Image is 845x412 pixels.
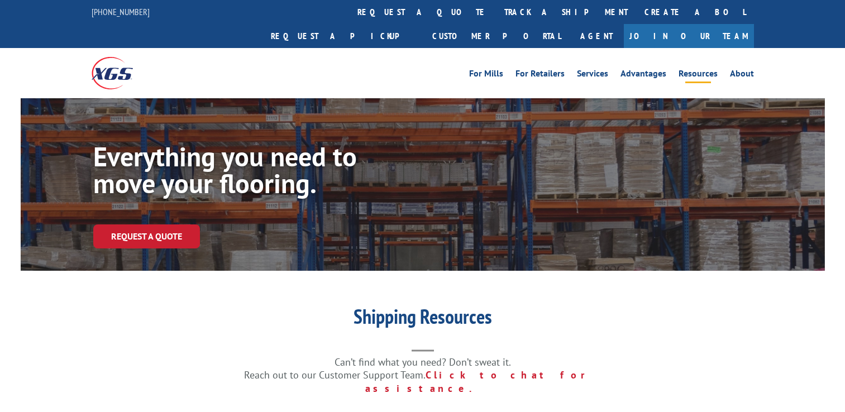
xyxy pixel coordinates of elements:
[730,69,754,82] a: About
[93,143,428,202] h1: Everything you need to move your flooring.
[620,69,666,82] a: Advantages
[515,69,565,82] a: For Retailers
[199,306,646,332] h1: Shipping Resources
[365,368,601,395] a: Click to chat for assistance.
[92,6,150,17] a: [PHONE_NUMBER]
[262,24,424,48] a: Request a pickup
[199,356,646,395] p: Can’t find what you need? Don’t sweat it. Reach out to our Customer Support Team.
[624,24,754,48] a: Join Our Team
[577,69,608,82] a: Services
[679,69,718,82] a: Resources
[469,69,503,82] a: For Mills
[424,24,569,48] a: Customer Portal
[569,24,624,48] a: Agent
[93,224,200,248] a: Request a Quote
